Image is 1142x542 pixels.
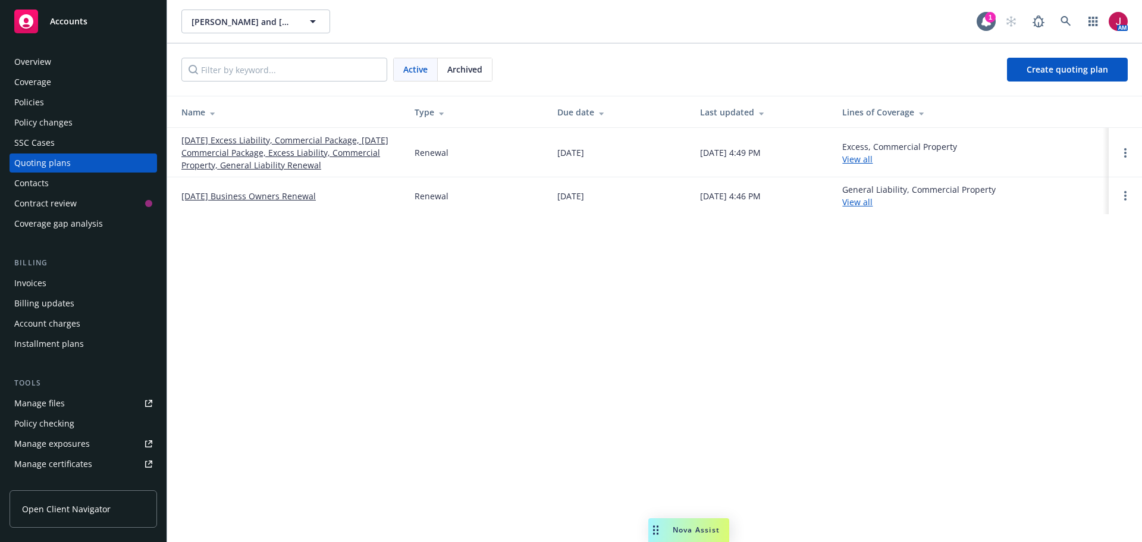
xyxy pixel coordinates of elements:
a: View all [842,153,873,165]
div: Account charges [14,314,80,333]
div: 1 [985,12,996,23]
a: Account charges [10,314,157,333]
a: Coverage [10,73,157,92]
a: Overview [10,52,157,71]
a: Search [1054,10,1078,33]
div: Quoting plans [14,153,71,173]
span: Open Client Navigator [22,503,111,515]
span: Create quoting plan [1027,64,1108,75]
div: Policy checking [14,414,74,433]
a: Policy changes [10,113,157,132]
div: General Liability, Commercial Property [842,183,996,208]
div: Contacts [14,174,49,193]
a: Accounts [10,5,157,38]
div: Policies [14,93,44,112]
div: Policy changes [14,113,73,132]
div: Invoices [14,274,46,293]
a: Quoting plans [10,153,157,173]
a: Manage exposures [10,434,157,453]
div: [DATE] [557,146,584,159]
div: Drag to move [648,518,663,542]
a: Report a Bug [1027,10,1050,33]
div: Coverage gap analysis [14,214,103,233]
a: Contacts [10,174,157,193]
a: Open options [1118,146,1132,160]
div: Contract review [14,194,77,213]
div: Renewal [415,146,448,159]
a: Contract review [10,194,157,213]
div: SSC Cases [14,133,55,152]
a: Invoices [10,274,157,293]
a: Open options [1118,189,1132,203]
span: Archived [447,63,482,76]
div: Coverage [14,73,51,92]
div: Lines of Coverage [842,106,1099,118]
span: Nova Assist [673,525,720,535]
a: Policies [10,93,157,112]
div: Type [415,106,538,118]
div: Name [181,106,396,118]
span: Active [403,63,428,76]
div: [DATE] 4:46 PM [700,190,761,202]
a: Create quoting plan [1007,58,1128,82]
a: Installment plans [10,334,157,353]
a: Billing updates [10,294,157,313]
div: Manage claims [14,475,74,494]
div: Billing updates [14,294,74,313]
div: Excess, Commercial Property [842,140,957,165]
a: Coverage gap analysis [10,214,157,233]
a: Manage files [10,394,157,413]
div: Renewal [415,190,448,202]
div: Last updated [700,106,824,118]
a: Manage certificates [10,455,157,474]
div: Manage exposures [14,434,90,453]
a: Start snowing [999,10,1023,33]
span: Accounts [50,17,87,26]
button: Nova Assist [648,518,729,542]
a: [DATE] Excess Liability, Commercial Package, [DATE] Commercial Package, Excess Liability, Commerc... [181,134,396,171]
a: Manage claims [10,475,157,494]
button: [PERSON_NAME] and [US_STATE][PERSON_NAME] (CL) [181,10,330,33]
a: [DATE] Business Owners Renewal [181,190,316,202]
a: View all [842,196,873,208]
div: Overview [14,52,51,71]
input: Filter by keyword... [181,58,387,82]
a: SSC Cases [10,133,157,152]
a: Switch app [1081,10,1105,33]
div: Manage files [14,394,65,413]
a: Policy checking [10,414,157,433]
div: Installment plans [14,334,84,353]
div: [DATE] 4:49 PM [700,146,761,159]
div: Manage certificates [14,455,92,474]
span: [PERSON_NAME] and [US_STATE][PERSON_NAME] (CL) [192,15,294,28]
img: photo [1109,12,1128,31]
div: [DATE] [557,190,584,202]
div: Due date [557,106,681,118]
div: Billing [10,257,157,269]
div: Tools [10,377,157,389]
